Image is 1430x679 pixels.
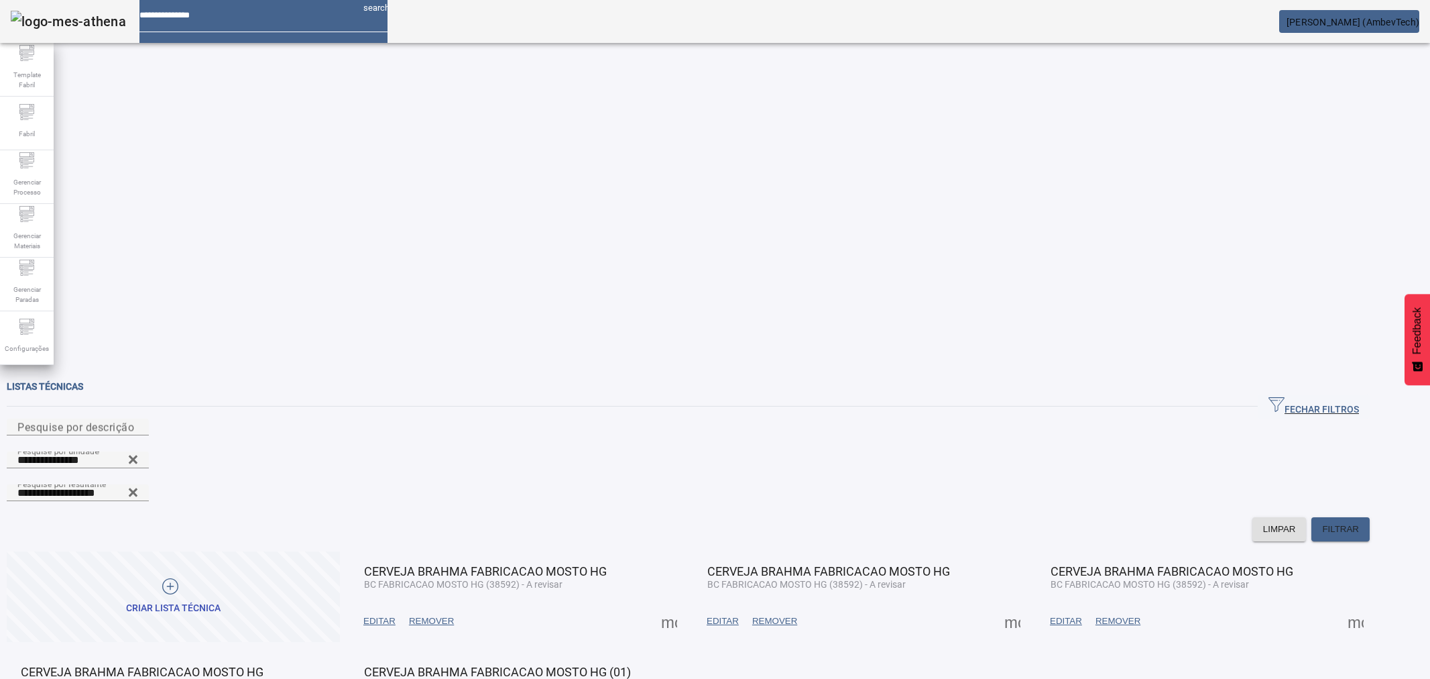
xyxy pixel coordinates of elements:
[1000,609,1024,633] button: Mais
[363,615,396,628] span: EDITAR
[1311,517,1370,541] button: FILTRAR
[707,579,906,590] span: BC FABRICACAO MOSTO HG (38592) - A revisar
[707,564,950,578] span: CERVEJA BRAHMA FABRICACAO MOSTO HG
[17,479,106,488] mat-label: Pesquise por resultante
[11,11,126,32] img: logo-mes-athena
[402,609,461,633] button: REMOVER
[17,485,138,501] input: Number
[17,446,99,456] mat-label: Pesquise por unidade
[1252,517,1307,541] button: LIMPAR
[357,609,402,633] button: EDITAR
[7,173,47,201] span: Gerenciar Processo
[7,227,47,255] span: Gerenciar Materiais
[17,452,138,468] input: Number
[126,602,221,615] div: CRIAR LISTA TÉCNICA
[409,615,454,628] span: REMOVER
[657,609,681,633] button: Mais
[1322,523,1359,536] span: FILTRAR
[15,125,39,143] span: Fabril
[1051,564,1293,578] span: CERVEJA BRAHMA FABRICACAO MOSTO HG
[7,381,83,392] span: Listas técnicas
[1405,294,1430,385] button: Feedback - Mostrar pesquisa
[1268,397,1359,417] span: FECHAR FILTROS
[746,609,804,633] button: REMOVER
[700,609,746,633] button: EDITAR
[1344,609,1368,633] button: Mais
[21,665,263,679] span: CERVEJA BRAHMA FABRICACAO MOSTO HG
[752,615,797,628] span: REMOVER
[364,564,607,578] span: CERVEJA BRAHMA FABRICACAO MOSTO HG
[1263,523,1296,536] span: LIMPAR
[364,579,562,590] span: BC FABRICACAO MOSTO HG (38592) - A revisar
[1050,615,1082,628] span: EDITAR
[7,66,47,94] span: Template Fabril
[1,339,53,358] span: Configurações
[1411,307,1423,354] span: Feedback
[1043,609,1089,633] button: EDITAR
[1051,579,1249,590] span: BC FABRICACAO MOSTO HG (38592) - A revisar
[1287,17,1419,28] span: [PERSON_NAME] (AmbevTech)
[1089,609,1147,633] button: REMOVER
[7,552,340,642] button: CRIAR LISTA TÉCNICA
[1095,615,1140,628] span: REMOVER
[1258,395,1370,419] button: FECHAR FILTROS
[707,615,739,628] span: EDITAR
[364,665,631,679] span: CERVEJA BRAHMA FABRICACAO MOSTO HG (01)
[17,421,134,433] mat-label: Pesquise por descrição
[7,280,47,309] span: Gerenciar Paradas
